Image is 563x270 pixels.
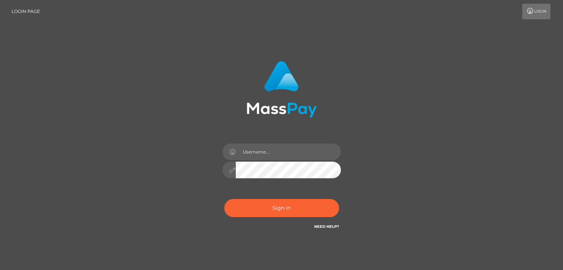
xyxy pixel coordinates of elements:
[236,144,341,160] input: Username...
[247,61,317,118] img: MassPay Login
[314,224,339,229] a: Need Help?
[522,4,550,19] a: Login
[11,4,40,19] a: Login Page
[224,199,339,217] button: Sign in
